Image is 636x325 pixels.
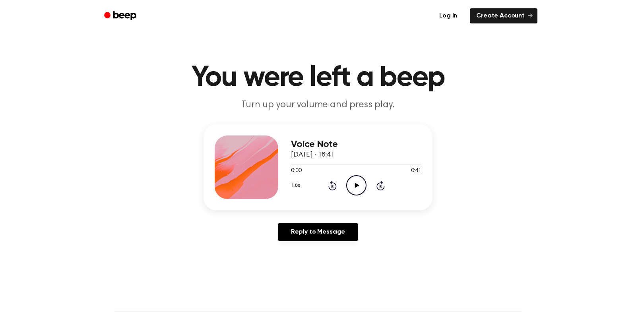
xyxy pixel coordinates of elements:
p: Turn up your volume and press play. [165,99,471,112]
a: Beep [99,8,143,24]
h3: Voice Note [291,139,421,150]
h1: You were left a beep [114,64,522,92]
span: 0:41 [411,167,421,175]
span: [DATE] · 18:41 [291,151,335,159]
a: Reply to Message [278,223,358,241]
a: Log in [431,7,465,25]
button: 1.0x [291,179,303,192]
a: Create Account [470,8,537,23]
span: 0:00 [291,167,301,175]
